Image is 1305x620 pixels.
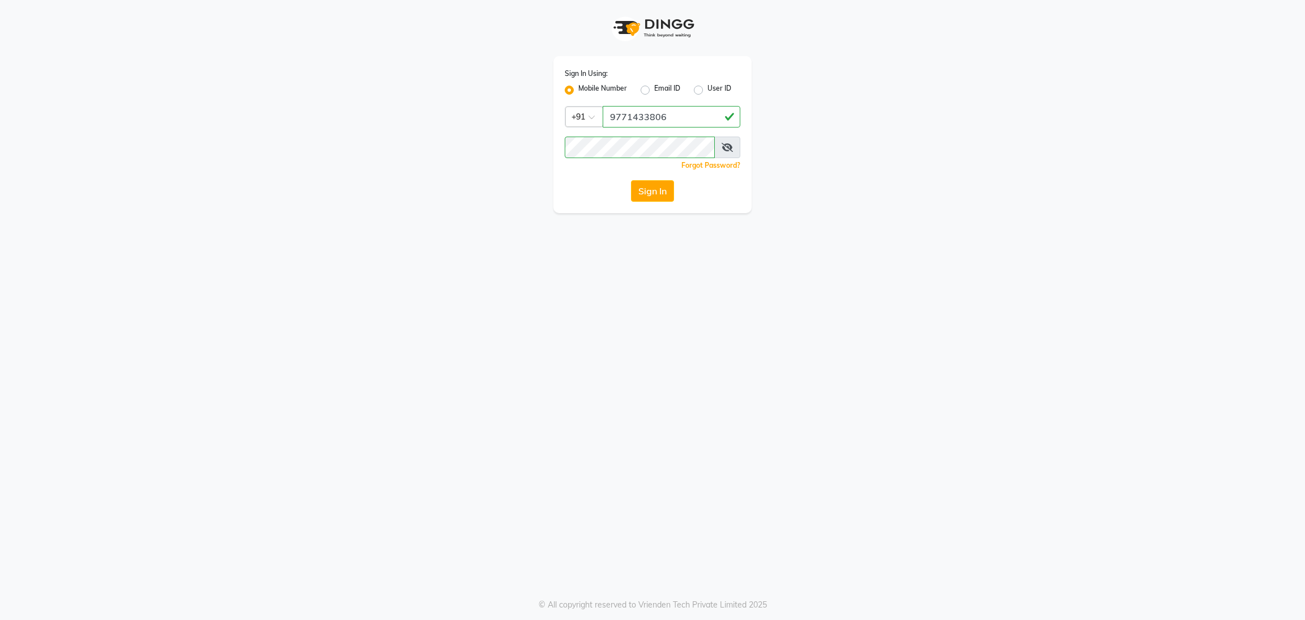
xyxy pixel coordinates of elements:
[681,161,740,169] a: Forgot Password?
[654,83,680,97] label: Email ID
[707,83,731,97] label: User ID
[565,137,715,158] input: Username
[565,69,608,79] label: Sign In Using:
[603,106,740,128] input: Username
[631,180,674,202] button: Sign In
[578,83,627,97] label: Mobile Number
[607,11,698,45] img: logo1.svg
